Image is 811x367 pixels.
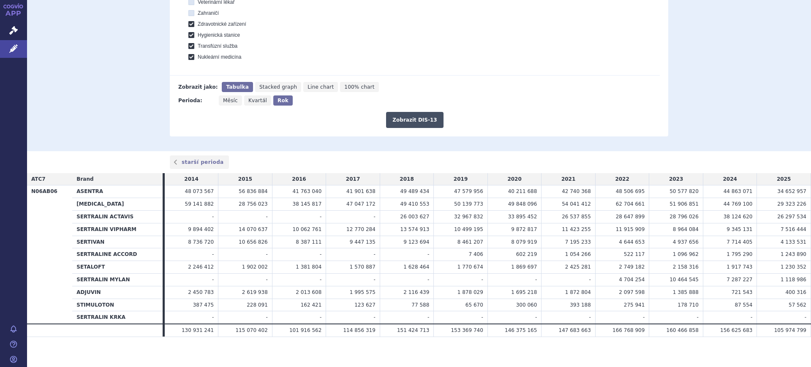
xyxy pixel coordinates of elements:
span: 8 387 111 [296,239,321,245]
span: 153 369 740 [451,327,483,333]
span: 28 796 026 [669,214,699,220]
span: Line chart [308,84,334,90]
span: 8 079 919 [511,239,537,245]
span: 156 625 683 [720,327,752,333]
span: 602 219 [516,251,537,257]
span: 400 316 [785,289,806,295]
span: 146 375 165 [505,327,537,333]
span: - [751,314,752,320]
span: 41 901 638 [346,188,376,194]
span: 7 406 [468,251,483,257]
span: 38 145 817 [293,201,322,207]
span: 721 543 [732,289,753,295]
span: 1 570 887 [350,264,376,270]
span: 65 670 [465,302,483,308]
span: 10 062 761 [293,226,322,232]
span: 2 246 412 [188,264,214,270]
span: 59 141 882 [185,201,214,207]
span: - [320,314,321,320]
span: Tabulka [226,84,248,90]
span: 44 769 100 [724,201,753,207]
span: - [697,314,699,320]
span: 1 054 266 [565,251,591,257]
span: - [643,314,645,320]
span: 56 836 884 [239,188,268,194]
span: - [212,277,214,283]
span: 11 423 255 [562,226,591,232]
td: 2019 [434,173,488,185]
span: 1 385 888 [673,289,699,295]
span: 1 872 804 [565,289,591,295]
span: 7 195 233 [565,239,591,245]
span: - [535,277,537,283]
span: 1 628 464 [403,264,429,270]
span: 162 421 [301,302,322,308]
span: 2 749 182 [619,264,645,270]
span: 4 937 656 [673,239,699,245]
span: 48 506 695 [616,188,645,194]
span: 9 872 817 [511,226,537,232]
span: 28 756 023 [239,201,268,207]
th: SERTRALINE ACCORD [72,248,163,261]
span: - [212,314,214,320]
span: 300 060 [516,302,537,308]
span: Nukleární medicína [198,54,241,60]
th: SERTRALIN MYLAN [72,273,163,286]
span: Zdravotnické zařízení [198,21,246,27]
span: - [589,277,591,283]
td: 2020 [487,173,542,185]
span: - [373,277,375,283]
span: - [266,277,267,283]
span: 147 683 663 [559,327,591,333]
span: 47 047 172 [346,201,376,207]
span: 32 967 832 [454,214,483,220]
span: 49 410 553 [400,201,430,207]
span: 38 124 620 [724,214,753,220]
td: 2015 [218,173,272,185]
td: 2025 [757,173,811,185]
span: 130 931 241 [182,327,214,333]
div: Perioda: [178,95,215,106]
span: 47 579 956 [454,188,483,194]
span: 54 041 412 [562,201,591,207]
span: 41 763 040 [293,188,322,194]
span: 9 447 135 [350,239,376,245]
span: 9 894 402 [188,226,214,232]
span: 151 424 713 [397,327,429,333]
span: 49 489 434 [400,188,430,194]
span: 275 941 [624,302,645,308]
span: 2 619 938 [242,289,268,295]
td: 2023 [649,173,703,185]
th: N06AB06 [27,185,72,324]
span: 8 461 207 [457,239,483,245]
span: 1 096 962 [673,251,699,257]
span: 77 588 [411,302,429,308]
span: 40 211 688 [508,188,537,194]
span: Rok [278,98,288,103]
span: 2 013 608 [296,289,321,295]
span: ATC7 [31,176,46,182]
span: - [535,314,537,320]
span: 50 577 820 [669,188,699,194]
span: - [427,251,429,257]
span: - [212,214,214,220]
span: 105 974 799 [774,327,806,333]
span: 57 562 [789,302,806,308]
span: 1 878 029 [457,289,483,295]
span: Stacked graph [259,84,297,90]
td: 2021 [542,173,596,185]
span: 228 091 [247,302,268,308]
td: 2016 [272,173,326,185]
span: - [427,277,429,283]
span: 7 287 227 [727,277,752,283]
span: 387 475 [193,302,214,308]
span: - [373,314,375,320]
span: 34 652 957 [777,188,806,194]
span: 1 770 674 [457,264,483,270]
span: 4 133 531 [781,239,806,245]
span: 28 647 899 [616,214,645,220]
span: 1 381 804 [296,264,321,270]
span: 51 906 851 [669,201,699,207]
span: 2 425 281 [565,264,591,270]
span: 2 158 316 [673,264,699,270]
